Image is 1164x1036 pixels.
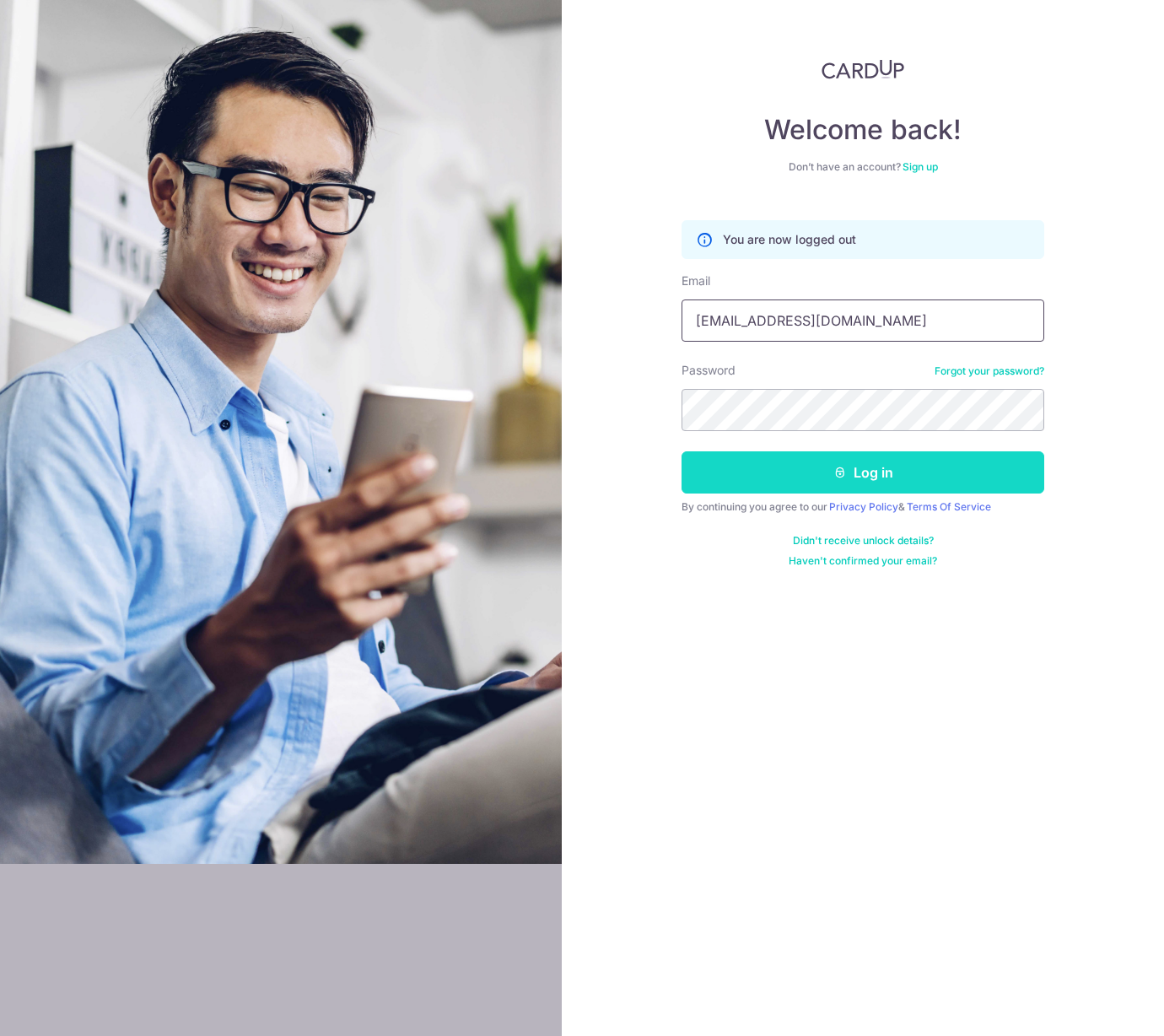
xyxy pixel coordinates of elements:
[682,451,1044,494] button: Log in
[682,299,1044,342] input: Enter your Email
[682,362,736,379] label: Password
[935,364,1044,378] a: Forgot your password?
[789,554,937,568] a: Haven't confirmed your email?
[793,534,934,548] a: Didn't receive unlock details?
[682,113,1044,147] h4: Welcome back!
[682,500,1044,514] div: By continuing you agree to our &
[682,160,1044,174] div: Don’t have an account?
[822,59,904,79] img: CardUp Logo
[907,500,991,513] a: Terms Of Service
[682,272,710,289] label: Email
[829,500,898,513] a: Privacy Policy
[903,160,938,173] a: Sign up
[723,231,856,248] p: You are now logged out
